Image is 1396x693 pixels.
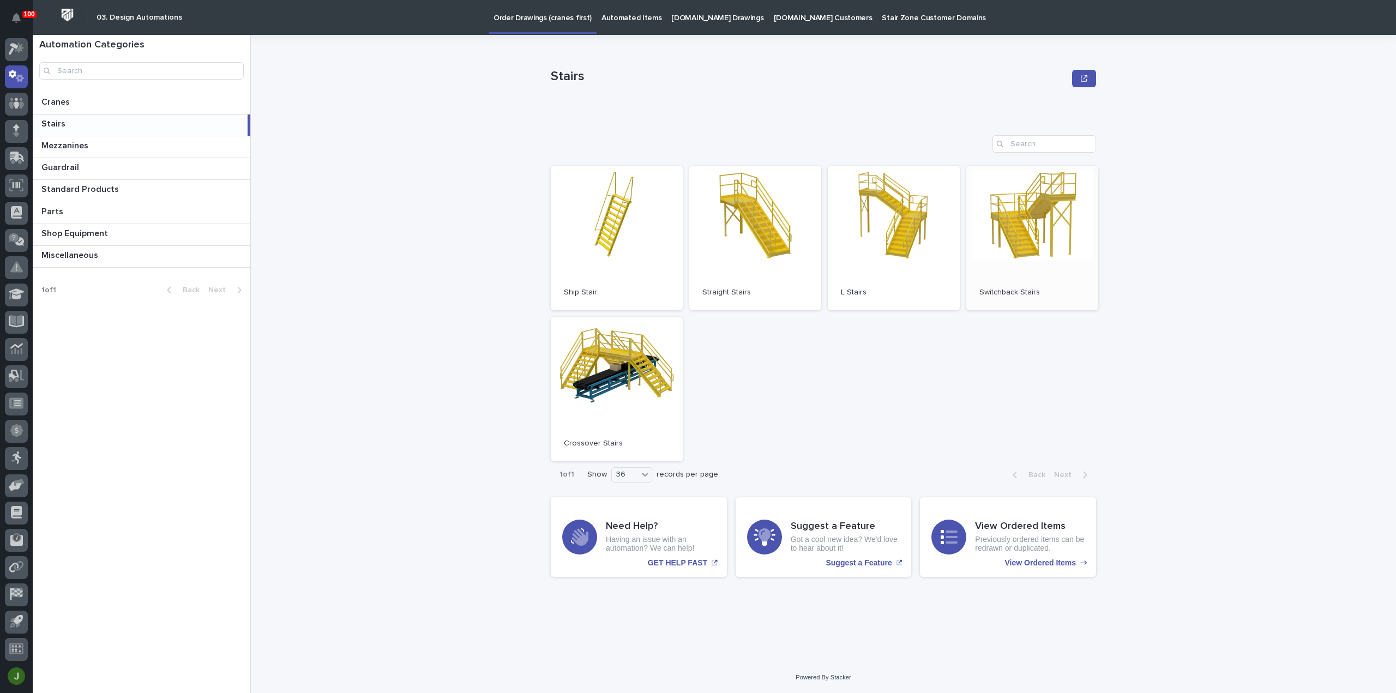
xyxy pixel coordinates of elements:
p: records per page [657,470,718,479]
p: View Ordered Items [1005,558,1076,568]
p: Straight Stairs [702,288,808,297]
a: Switchback Stairs [966,166,1098,310]
p: Shop Equipment [41,226,110,239]
a: L Stairs [828,166,960,310]
p: Having an issue with an automation? We can help! [606,535,715,553]
p: Crossover Stairs [564,439,670,448]
span: Back [1022,471,1045,479]
input: Search [992,135,1096,153]
input: Search [39,62,244,80]
div: Notifications100 [14,13,28,31]
a: MezzaninesMezzanines [33,136,250,158]
p: Got a cool new idea? We'd love to hear about it! [791,535,900,553]
a: GET HELP FAST [551,497,727,577]
p: Guardrail [41,160,81,173]
p: Show [587,470,607,479]
button: Next [1050,470,1096,480]
p: Ship Stair [564,288,670,297]
a: CranesCranes [33,93,250,115]
a: MiscellaneousMiscellaneous [33,246,250,268]
button: Back [1004,470,1050,480]
span: Back [176,286,200,294]
h1: Automation Categories [39,39,244,51]
h3: Need Help? [606,521,715,533]
p: L Stairs [841,288,947,297]
h3: View Ordered Items [975,521,1085,533]
p: Parts [41,204,65,217]
button: Next [204,285,250,295]
p: Switchback Stairs [979,288,1085,297]
p: 100 [24,10,35,18]
p: Suggest a Feature [826,558,892,568]
p: 1 of 1 [33,277,65,304]
p: Cranes [41,95,72,107]
button: Notifications [5,7,28,29]
a: StairsStairs [33,115,250,136]
button: users-avatar [5,665,28,688]
a: Straight Stairs [689,166,821,310]
a: Powered By Stacker [796,674,851,680]
a: PartsParts [33,202,250,224]
a: Shop EquipmentShop Equipment [33,224,250,246]
div: 36 [612,469,638,480]
a: GuardrailGuardrail [33,158,250,180]
p: Previously ordered items can be redrawn or duplicated. [975,535,1085,553]
img: Workspace Logo [57,5,77,25]
p: Miscellaneous [41,248,100,261]
span: Next [208,286,232,294]
p: Mezzanines [41,138,91,151]
a: Standard ProductsStandard Products [33,180,250,202]
button: Back [158,285,204,295]
a: Crossover Stairs [551,317,683,461]
a: Suggest a Feature [736,497,912,577]
a: Ship Stair [551,166,683,310]
p: Standard Products [41,182,121,195]
p: 1 of 1 [551,461,583,488]
p: GET HELP FAST [648,558,707,568]
span: Next [1054,471,1078,479]
p: Stairs [551,69,1068,85]
h2: 03. Design Automations [97,13,182,22]
h3: Suggest a Feature [791,521,900,533]
a: View Ordered Items [920,497,1096,577]
p: Stairs [41,117,68,129]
